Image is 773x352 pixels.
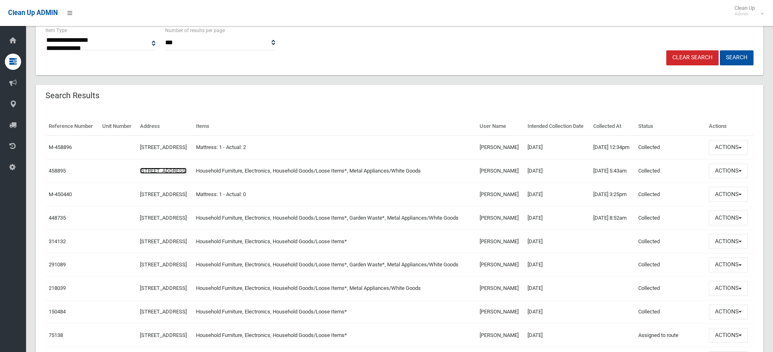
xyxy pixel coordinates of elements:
td: [DATE] [524,159,590,183]
td: Assigned to route [635,324,706,347]
button: Actions [709,257,748,272]
td: [DATE] [524,300,590,324]
th: Collected At [590,117,635,136]
button: Actions [709,304,748,320]
button: Search [720,50,754,65]
td: [DATE] 5:43am [590,159,635,183]
td: Mattress: 1 - Actual: 0 [193,183,476,206]
td: Household Furniture, Electronics, Household Goods/Loose Items* [193,230,476,253]
td: Household Furniture, Electronics, Household Goods/Loose Items*, Metal Appliances/White Goods [193,276,476,300]
button: Actions [709,187,748,202]
label: Item Type [45,26,67,35]
th: Items [193,117,476,136]
td: Collected [635,136,706,159]
th: Actions [706,117,754,136]
a: 218039 [49,285,66,291]
a: [STREET_ADDRESS] [140,309,187,315]
a: [STREET_ADDRESS] [140,144,187,150]
td: Household Furniture, Electronics, Household Goods/Loose Items*, Garden Waste*, Metal Appliances/W... [193,206,476,230]
a: 150484 [49,309,66,315]
button: Actions [709,328,748,343]
td: Household Furniture, Electronics, Household Goods/Loose Items* [193,324,476,347]
td: Collected [635,230,706,253]
a: M-458896 [49,144,72,150]
td: [DATE] 3:25pm [590,183,635,206]
td: Mattress: 1 - Actual: 2 [193,136,476,159]
td: Household Furniture, Electronics, Household Goods/Loose Items*, Metal Appliances/White Goods [193,159,476,183]
span: Clean Up ADMIN [8,9,58,17]
a: 291089 [49,261,66,268]
button: Actions [709,234,748,249]
td: Household Furniture, Electronics, Household Goods/Loose Items* [193,300,476,324]
a: [STREET_ADDRESS] [140,168,187,174]
td: Household Furniture, Electronics, Household Goods/Loose Items*, Garden Waste*, Metal Appliances/W... [193,253,476,276]
a: [STREET_ADDRESS] [140,215,187,221]
td: [DATE] 12:34pm [590,136,635,159]
button: Actions [709,210,748,225]
th: Reference Number [45,117,99,136]
td: [DATE] [524,183,590,206]
th: Unit Number [99,117,137,136]
header: Search Results [36,88,109,104]
th: Intended Collection Date [524,117,590,136]
a: [STREET_ADDRESS] [140,332,187,338]
th: Address [137,117,193,136]
td: [PERSON_NAME] [476,183,524,206]
td: [PERSON_NAME] [476,324,524,347]
button: Actions [709,281,748,296]
td: [PERSON_NAME] [476,253,524,276]
td: [DATE] [524,253,590,276]
button: Actions [709,140,748,155]
a: [STREET_ADDRESS] [140,191,187,197]
button: Actions [709,164,748,179]
td: Collected [635,300,706,324]
label: Number of results per page [165,26,225,35]
td: [DATE] [524,230,590,253]
td: [PERSON_NAME] [476,230,524,253]
td: [DATE] 8:52am [590,206,635,230]
td: [PERSON_NAME] [476,276,524,300]
td: [DATE] [524,324,590,347]
td: [PERSON_NAME] [476,206,524,230]
span: Clean Up [730,5,763,17]
a: 458895 [49,168,66,174]
td: Collected [635,159,706,183]
a: 75138 [49,332,63,338]
a: M-450440 [49,191,72,197]
td: [PERSON_NAME] [476,136,524,159]
a: [STREET_ADDRESS] [140,261,187,268]
th: Status [635,117,706,136]
td: Collected [635,276,706,300]
td: Collected [635,206,706,230]
td: [DATE] [524,206,590,230]
td: Collected [635,253,706,276]
td: Collected [635,183,706,206]
a: Clear Search [666,50,719,65]
td: [PERSON_NAME] [476,300,524,324]
a: 448735 [49,215,66,221]
a: 314132 [49,238,66,244]
td: [DATE] [524,136,590,159]
td: [PERSON_NAME] [476,159,524,183]
td: [DATE] [524,276,590,300]
a: [STREET_ADDRESS] [140,285,187,291]
small: Admin [734,11,755,17]
th: User Name [476,117,524,136]
a: [STREET_ADDRESS] [140,238,187,244]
